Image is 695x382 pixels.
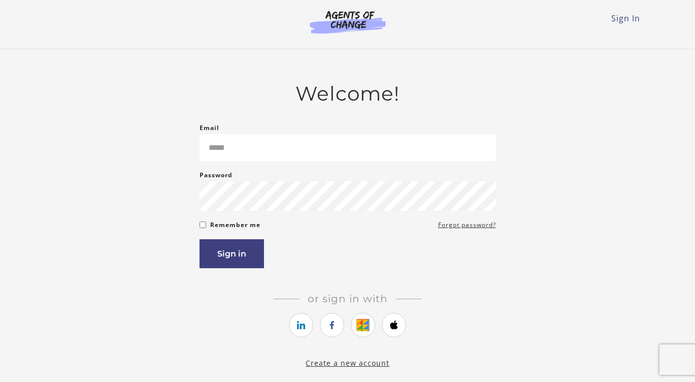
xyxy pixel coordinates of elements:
[306,358,389,368] a: Create a new account
[351,313,375,337] a: https://courses.thinkific.com/users/auth/google?ss%5Breferral%5D=&ss%5Buser_return_to%5D=%2Fcours...
[438,219,496,231] a: Forgot password?
[200,122,219,134] label: Email
[210,219,260,231] label: Remember me
[320,313,344,337] a: https://courses.thinkific.com/users/auth/facebook?ss%5Breferral%5D=&ss%5Buser_return_to%5D=%2Fcou...
[611,13,640,24] a: Sign In
[289,313,313,337] a: https://courses.thinkific.com/users/auth/linkedin?ss%5Breferral%5D=&ss%5Buser_return_to%5D=%2Fcou...
[300,293,396,305] span: Or sign in with
[200,169,233,181] label: Password
[382,313,406,337] a: https://courses.thinkific.com/users/auth/apple?ss%5Breferral%5D=&ss%5Buser_return_to%5D=%2Fcourse...
[299,10,396,34] img: Agents of Change Logo
[200,82,496,106] h2: Welcome!
[200,239,264,268] button: Sign in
